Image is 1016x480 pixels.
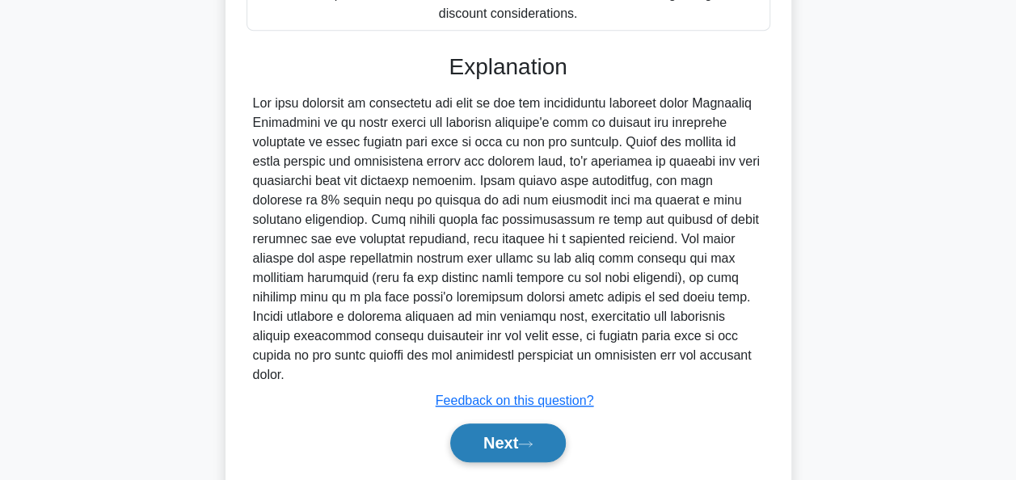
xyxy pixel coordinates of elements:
button: Next [450,423,566,462]
a: Feedback on this question? [436,394,594,407]
h3: Explanation [256,53,761,81]
div: Lor ipsu dolorsit am consectetu adi elit se doe tem incididuntu laboreet dolor Magnaaliq Enimadmi... [253,94,764,385]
